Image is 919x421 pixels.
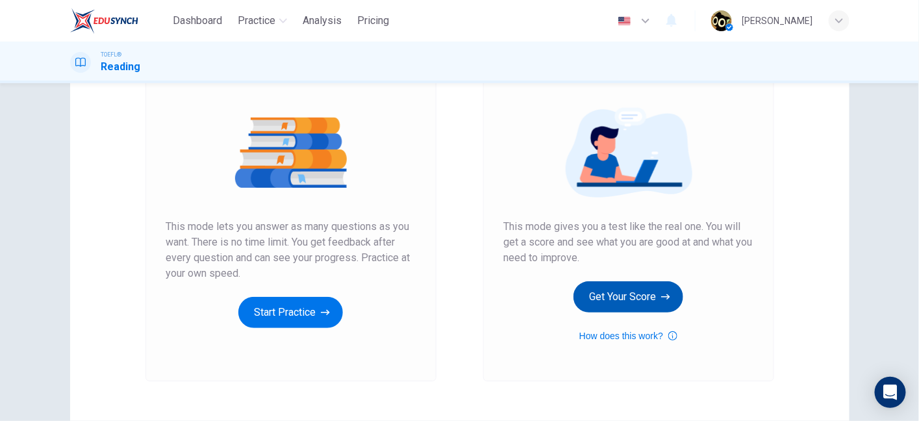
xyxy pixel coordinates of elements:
a: EduSynch logo [70,8,168,34]
div: Open Intercom Messenger [875,377,906,408]
button: Practice [233,9,292,32]
span: Practice [238,13,275,29]
button: How does this work? [579,328,677,344]
button: Get Your Score [573,281,683,313]
span: Analysis [303,13,342,29]
button: Pricing [352,9,394,32]
span: Dashboard [173,13,222,29]
h1: Reading [101,59,141,75]
div: [PERSON_NAME] [742,13,813,29]
button: Dashboard [168,9,227,32]
img: en [616,16,633,26]
span: TOEFL® [101,50,122,59]
span: This mode lets you answer as many questions as you want. There is no time limit. You get feedback... [166,219,416,281]
button: Start Practice [238,297,343,328]
button: Analysis [297,9,347,32]
img: Profile picture [711,10,732,31]
span: This mode gives you a test like the real one. You will get a score and see what you are good at a... [504,219,753,266]
img: EduSynch logo [70,8,138,34]
span: Pricing [357,13,389,29]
